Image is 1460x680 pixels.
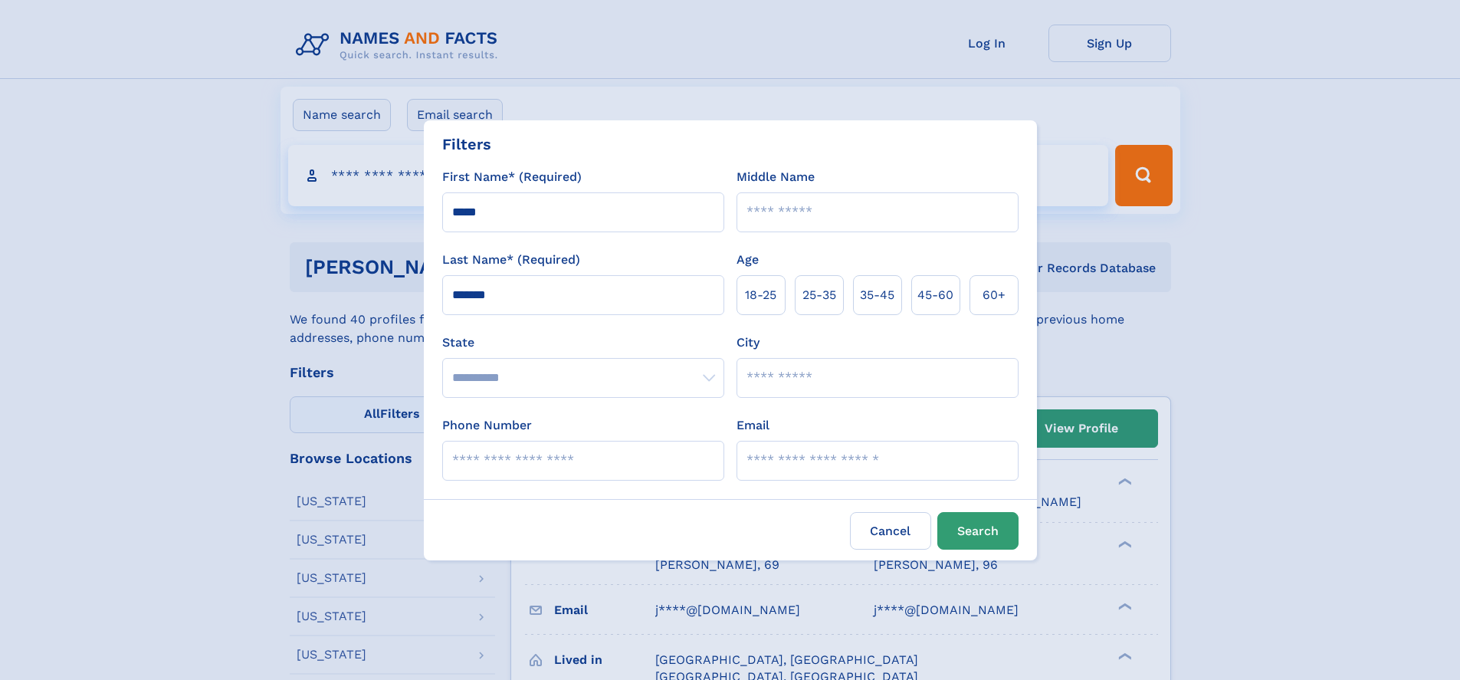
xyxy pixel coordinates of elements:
[860,286,894,304] span: 35‑45
[850,512,931,550] label: Cancel
[737,251,759,269] label: Age
[917,286,953,304] span: 45‑60
[745,286,776,304] span: 18‑25
[802,286,836,304] span: 25‑35
[737,333,760,352] label: City
[442,133,491,156] div: Filters
[442,333,724,352] label: State
[737,416,769,435] label: Email
[983,286,1006,304] span: 60+
[442,416,532,435] label: Phone Number
[937,512,1019,550] button: Search
[442,168,582,186] label: First Name* (Required)
[737,168,815,186] label: Middle Name
[442,251,580,269] label: Last Name* (Required)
